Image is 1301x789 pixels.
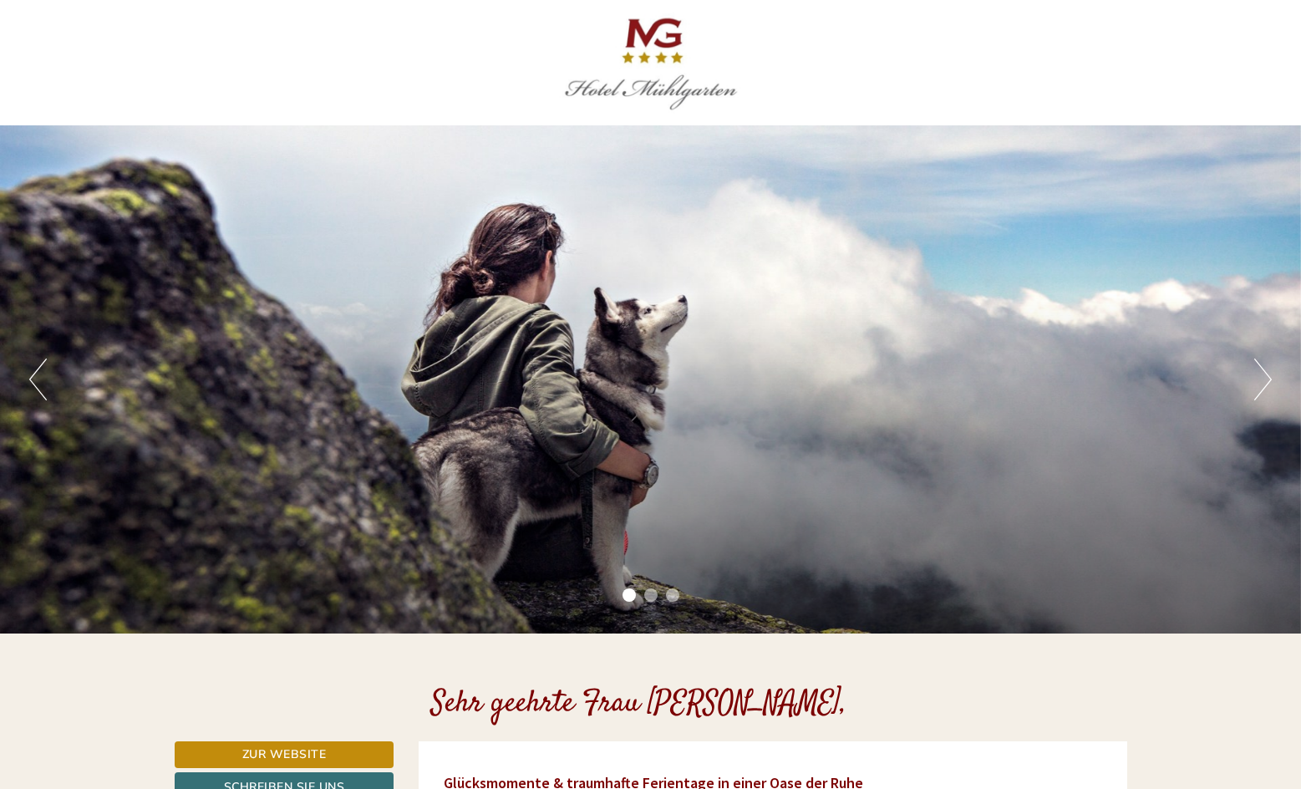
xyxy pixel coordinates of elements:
[175,741,394,768] a: Zur Website
[431,688,846,721] h1: Sehr geehrte Frau [PERSON_NAME],
[29,359,47,400] button: Previous
[1254,359,1272,400] button: Next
